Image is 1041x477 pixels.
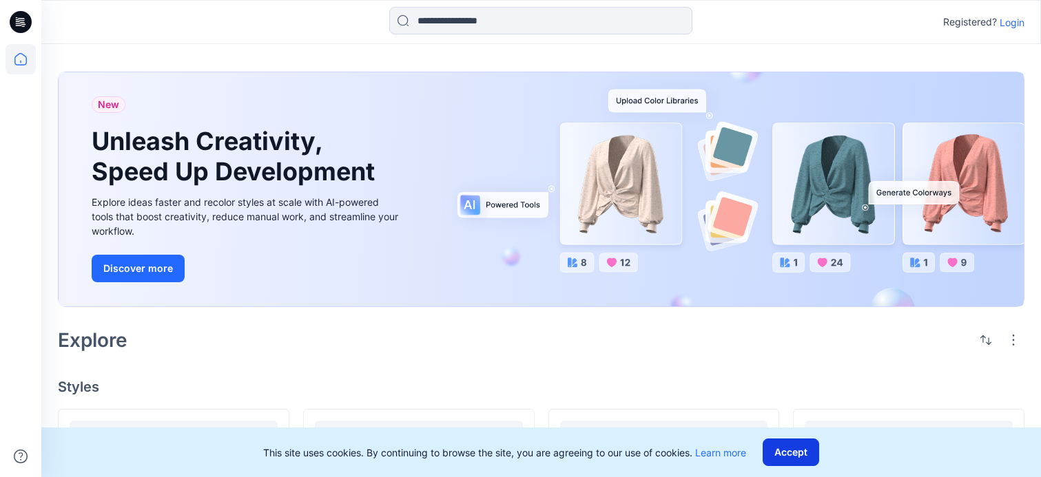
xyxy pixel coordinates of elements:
p: Login [1000,15,1024,30]
a: Discover more [92,255,402,282]
p: Registered? [943,14,997,30]
a: Learn more [695,447,746,458]
button: Accept [763,438,819,466]
div: Explore ideas faster and recolor styles at scale with AI-powered tools that boost creativity, red... [92,195,402,238]
button: Discover more [92,255,185,282]
h2: Explore [58,329,127,351]
span: New [98,96,119,113]
p: This site uses cookies. By continuing to browse the site, you are agreeing to our use of cookies. [263,445,746,460]
h1: Unleash Creativity, Speed Up Development [92,127,381,186]
h4: Styles [58,379,1024,395]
